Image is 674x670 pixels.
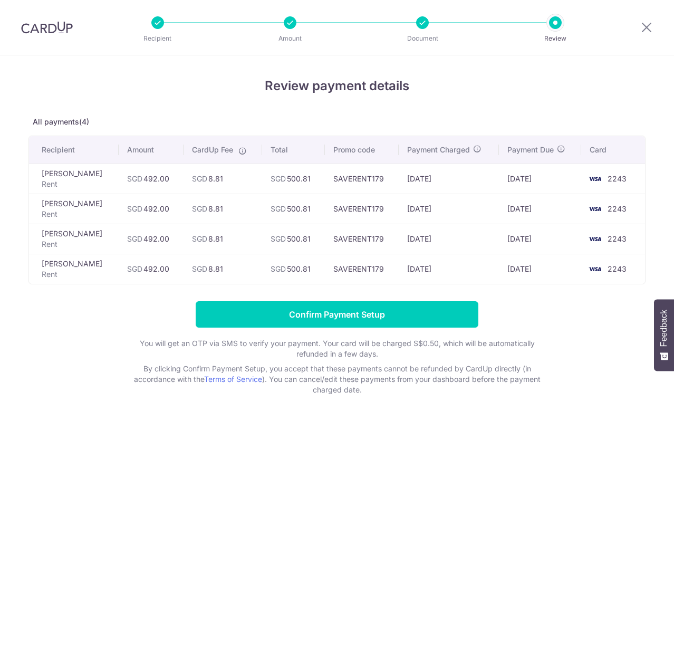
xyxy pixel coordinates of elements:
span: Payment Due [507,145,554,155]
td: [PERSON_NAME] [29,224,119,254]
input: Confirm Payment Setup [196,301,478,328]
p: Rent [42,179,110,189]
img: <span class="translation_missing" title="translation missing: en.account_steps.new_confirm_form.b... [584,203,605,215]
span: 2243 [608,204,627,213]
p: Amount [251,33,329,44]
p: By clicking Confirm Payment Setup, you accept that these payments cannot be refunded by CardUp di... [126,363,548,395]
td: 8.81 [184,254,262,284]
td: [DATE] [399,164,499,194]
td: [DATE] [499,164,581,194]
td: 492.00 [119,194,184,224]
span: Payment Charged [407,145,470,155]
p: Rent [42,209,110,219]
p: Rent [42,269,110,280]
th: Recipient [29,136,119,164]
span: SGD [127,204,142,213]
td: 500.81 [262,194,325,224]
td: 8.81 [184,224,262,254]
td: [DATE] [399,224,499,254]
span: 2243 [608,264,627,273]
span: 2243 [608,234,627,243]
p: All payments(4) [28,117,646,127]
h4: Review payment details [28,76,646,95]
iframe: 打开一个小组件，您可以在其中找到更多信息 [609,638,663,665]
button: Feedback - Show survey [654,299,674,371]
td: 492.00 [119,224,184,254]
td: [PERSON_NAME] [29,194,119,224]
span: SGD [271,174,286,183]
td: [DATE] [399,254,499,284]
p: You will get an OTP via SMS to verify your payment. Your card will be charged S$0.50, which will ... [126,338,548,359]
td: [PERSON_NAME] [29,254,119,284]
td: SAVERENT179 [325,164,399,194]
td: 500.81 [262,254,325,284]
span: SGD [271,204,286,213]
span: 2243 [608,174,627,183]
span: SGD [127,234,142,243]
td: [DATE] [499,194,581,224]
span: SGD [192,204,207,213]
td: [DATE] [399,194,499,224]
a: Terms of Service [204,375,262,384]
td: SAVERENT179 [325,254,399,284]
img: <span class="translation_missing" title="translation missing: en.account_steps.new_confirm_form.b... [584,173,605,185]
td: SAVERENT179 [325,194,399,224]
td: 492.00 [119,254,184,284]
td: 500.81 [262,224,325,254]
span: SGD [192,174,207,183]
td: SAVERENT179 [325,224,399,254]
span: SGD [192,234,207,243]
th: Amount [119,136,184,164]
td: 500.81 [262,164,325,194]
p: Recipient [119,33,197,44]
img: <span class="translation_missing" title="translation missing: en.account_steps.new_confirm_form.b... [584,233,605,245]
span: CardUp Fee [192,145,233,155]
td: [PERSON_NAME] [29,164,119,194]
p: Rent [42,239,110,250]
th: Card [581,136,645,164]
p: Document [383,33,461,44]
td: 8.81 [184,194,262,224]
img: CardUp [21,21,73,34]
td: 8.81 [184,164,262,194]
span: SGD [127,264,142,273]
span: SGD [271,234,286,243]
td: 492.00 [119,164,184,194]
span: SGD [127,174,142,183]
img: <span class="translation_missing" title="translation missing: en.account_steps.new_confirm_form.b... [584,263,605,275]
span: SGD [192,264,207,273]
span: SGD [271,264,286,273]
td: [DATE] [499,254,581,284]
span: Feedback [659,310,669,347]
td: [DATE] [499,224,581,254]
p: Review [516,33,594,44]
th: Promo code [325,136,399,164]
th: Total [262,136,325,164]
